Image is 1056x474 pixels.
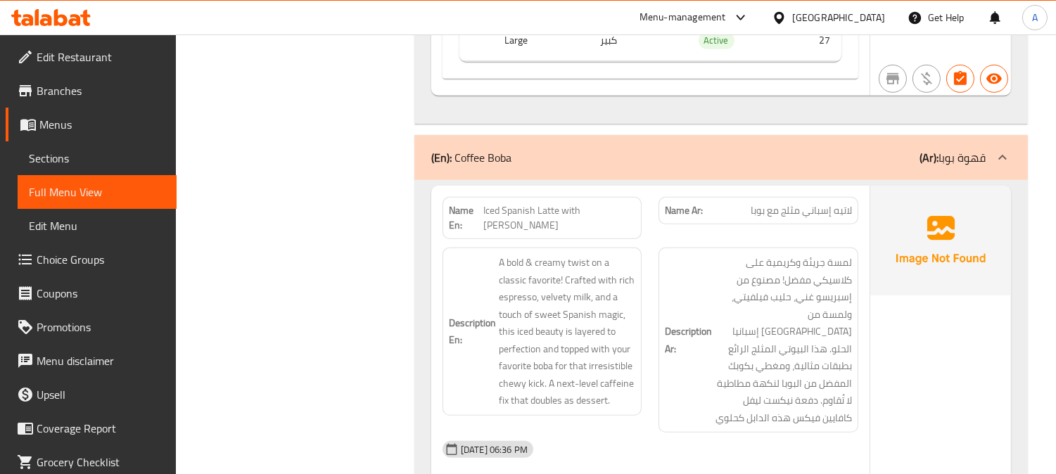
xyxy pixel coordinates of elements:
strong: Description En: [449,314,496,349]
span: Iced Spanish Latte with [PERSON_NAME] [483,203,635,233]
div: (En): Coffee Boba(Ar):قهوة بوبا [414,135,1028,180]
strong: Description Ar: [665,323,712,357]
span: Branches [37,82,165,99]
strong: Name En: [449,203,484,233]
button: Not branch specific item [879,65,907,93]
td: 27 [777,20,841,61]
img: Ae5nvW7+0k+MAAAAAElFTkSuQmCC [870,186,1011,295]
a: Branches [6,74,177,108]
span: Menu disclaimer [37,352,165,369]
a: Promotions [6,310,177,344]
span: لاتيه إسباني مثلج مع بوبا [751,203,852,218]
span: Coverage Report [37,420,165,437]
a: Coupons [6,276,177,310]
button: Purchased item [912,65,941,93]
a: Menus [6,108,177,141]
span: [DATE] 06:36 PM [455,443,533,456]
th: Large [493,20,589,61]
p: قهوة بوبا [920,149,986,166]
a: Choice Groups [6,243,177,276]
p: Coffee Boba [431,149,511,166]
span: لمسة جريئة وكريمية على كلاسيكي مفضل! مصنوع من إسبريسو غني، حليب فيلفيتي، ولمسة من ماجيك إسبانيا ا... [715,254,852,426]
span: A bold & creamy twist on a classic favorite! Crafted with rich espresso, velvety milk, and a touc... [499,254,636,409]
b: (Ar): [920,147,939,168]
div: Menu-management [640,9,726,26]
button: Has choices [946,65,974,93]
span: Full Menu View [29,184,165,200]
span: Upsell [37,386,165,403]
span: Edit Menu [29,217,165,234]
a: Coverage Report [6,411,177,445]
a: Full Menu View [18,175,177,209]
span: A [1032,10,1038,25]
td: كبير [589,20,682,61]
a: Menu disclaimer [6,344,177,378]
a: Edit Menu [18,209,177,243]
span: Active [699,32,734,49]
span: Edit Restaurant [37,49,165,65]
span: Promotions [37,319,165,335]
span: Grocery Checklist [37,454,165,470]
b: (En): [431,147,452,168]
a: Edit Restaurant [6,40,177,74]
button: Available [980,65,1008,93]
span: Menus [39,116,165,133]
span: Coupons [37,285,165,302]
span: Choice Groups [37,251,165,268]
div: [GEOGRAPHIC_DATA] [792,10,885,25]
span: Sections [29,150,165,167]
a: Sections [18,141,177,175]
strong: Name Ar: [665,203,703,218]
a: Upsell [6,378,177,411]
